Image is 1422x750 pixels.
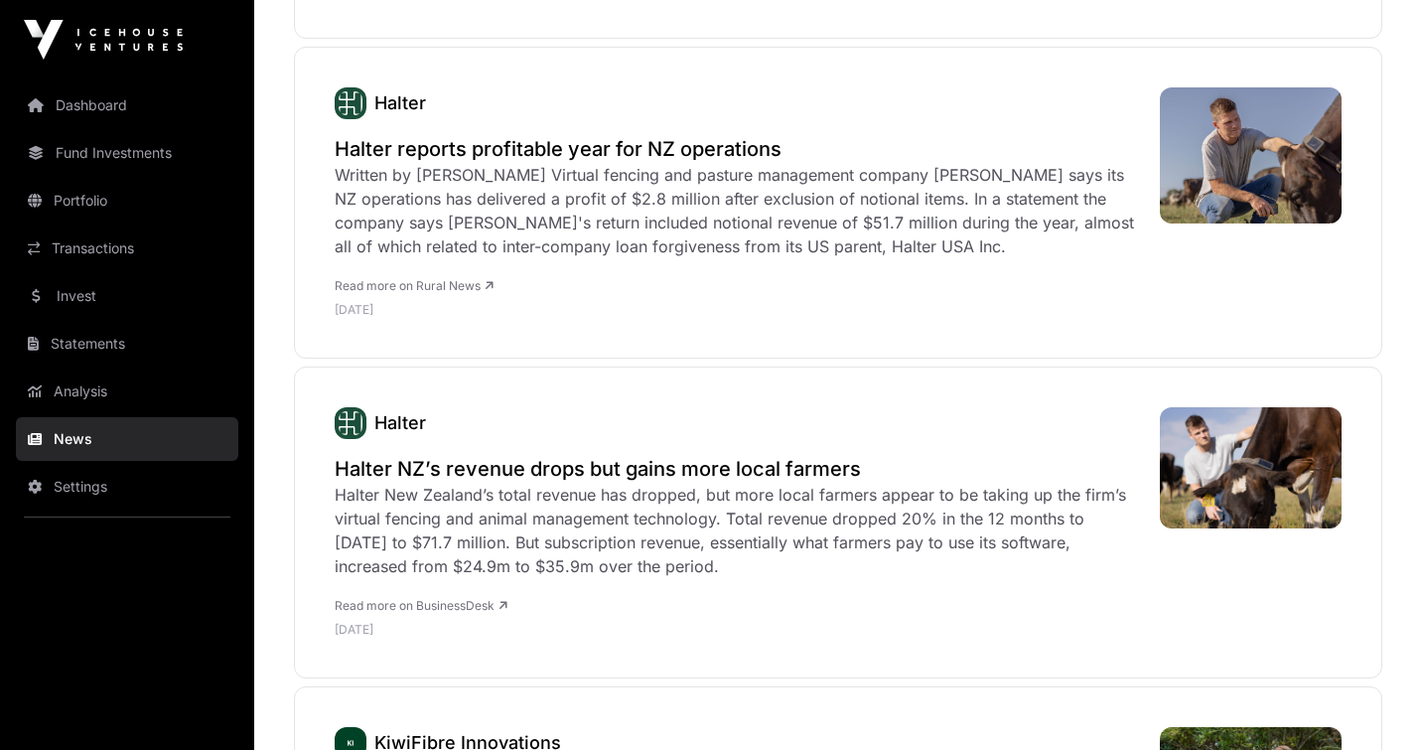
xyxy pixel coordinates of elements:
[24,20,183,60] img: Icehouse Ventures Logo
[374,92,426,113] a: Halter
[335,302,1140,318] p: [DATE]
[335,622,1140,638] p: [DATE]
[335,163,1140,258] div: Written by [PERSON_NAME] Virtual fencing and pasture management company [PERSON_NAME] says its NZ...
[335,407,366,439] a: Halter
[16,465,238,509] a: Settings
[335,278,494,293] a: Read more on Rural News
[374,412,426,433] a: Halter
[335,483,1140,578] div: Halter New Zealand’s total revenue has dropped, but more local farmers appear to be taking up the...
[335,598,507,613] a: Read more on BusinessDesk
[16,417,238,461] a: News
[335,135,1140,163] a: Halter reports profitable year for NZ operations
[16,179,238,223] a: Portfolio
[16,370,238,413] a: Analysis
[335,87,366,119] a: Halter
[16,83,238,127] a: Dashboard
[16,274,238,318] a: Invest
[335,87,366,119] img: Halter-Favicon.svg
[1323,655,1422,750] iframe: Chat Widget
[16,226,238,270] a: Transactions
[1160,407,1342,528] img: A-060922SPLHALTER01-7.jpg
[16,322,238,366] a: Statements
[335,455,1140,483] a: Halter NZ’s revenue drops but gains more local farmers
[1160,87,1342,224] img: 254ef5d7a7b6400ce51fef42e7abfe31_XL.jpg
[335,407,366,439] img: Halter-Favicon.svg
[16,131,238,175] a: Fund Investments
